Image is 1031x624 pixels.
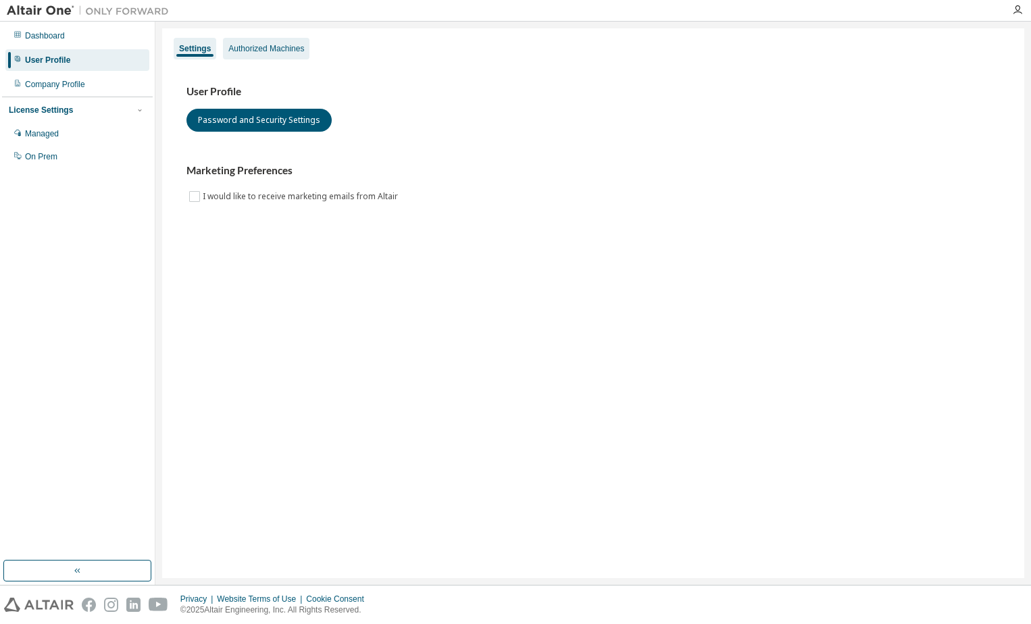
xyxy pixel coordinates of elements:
[25,79,85,90] div: Company Profile
[180,604,372,616] p: © 2025 Altair Engineering, Inc. All Rights Reserved.
[9,105,73,115] div: License Settings
[149,598,168,612] img: youtube.svg
[25,30,65,41] div: Dashboard
[186,85,1000,99] h3: User Profile
[4,598,74,612] img: altair_logo.svg
[25,151,57,162] div: On Prem
[228,43,304,54] div: Authorized Machines
[104,598,118,612] img: instagram.svg
[180,594,217,604] div: Privacy
[82,598,96,612] img: facebook.svg
[203,188,401,205] label: I would like to receive marketing emails from Altair
[186,164,1000,178] h3: Marketing Preferences
[25,128,59,139] div: Managed
[179,43,211,54] div: Settings
[25,55,70,66] div: User Profile
[306,594,372,604] div: Cookie Consent
[186,109,332,132] button: Password and Security Settings
[217,594,306,604] div: Website Terms of Use
[7,4,176,18] img: Altair One
[126,598,141,612] img: linkedin.svg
